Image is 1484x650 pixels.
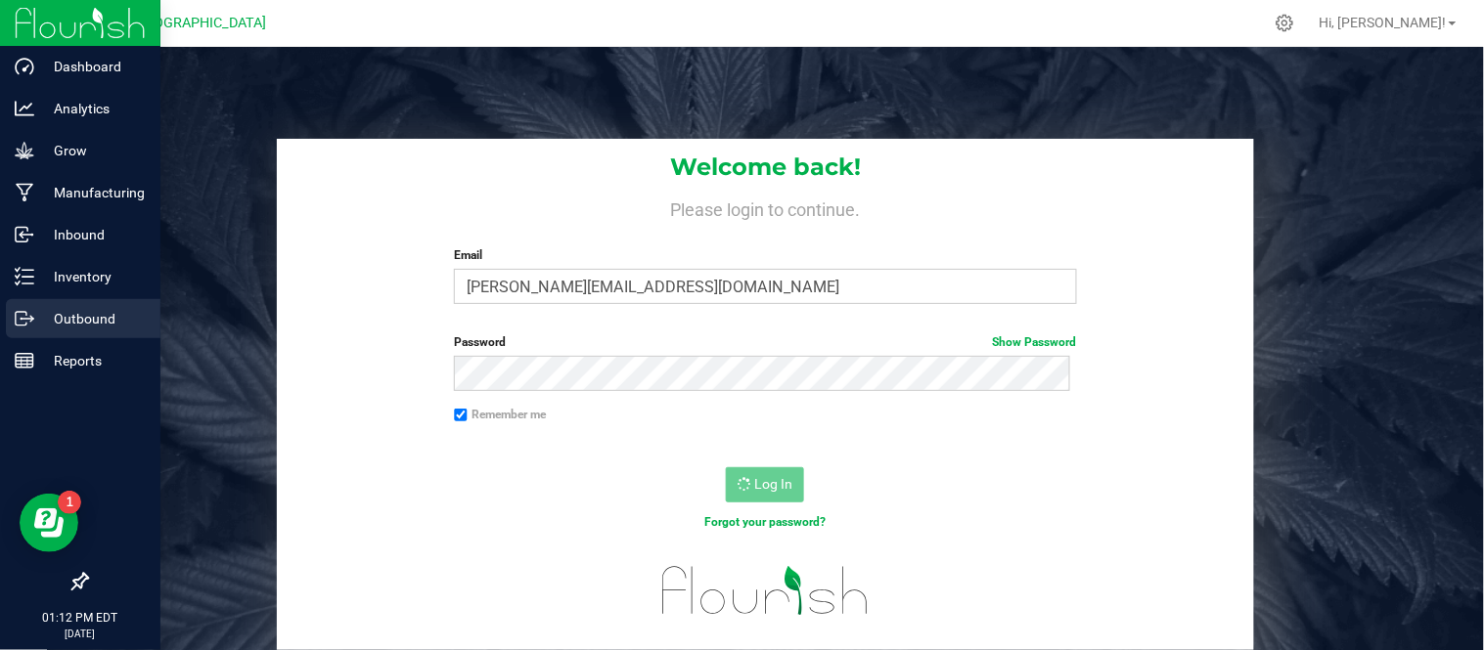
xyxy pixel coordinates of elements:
inline-svg: Manufacturing [15,183,34,202]
a: Show Password [993,335,1077,349]
inline-svg: Inventory [15,267,34,286]
span: [GEOGRAPHIC_DATA] [133,15,267,31]
p: Manufacturing [34,181,152,204]
inline-svg: Inbound [15,225,34,244]
label: Email [454,246,1076,264]
p: Inventory [34,265,152,288]
p: Dashboard [34,55,152,78]
p: Grow [34,139,152,162]
p: Reports [34,349,152,372]
span: Password [454,335,506,349]
div: Manage settings [1273,14,1297,32]
span: Log In [754,476,792,492]
a: Forgot your password? [704,515,826,529]
p: 01:12 PM EDT [9,609,152,627]
span: Hi, [PERSON_NAME]! [1320,15,1447,30]
inline-svg: Grow [15,141,34,160]
input: Remember me [454,409,468,422]
inline-svg: Analytics [15,99,34,118]
iframe: Resource center unread badge [58,491,81,514]
inline-svg: Dashboard [15,57,34,76]
inline-svg: Outbound [15,309,34,328]
h4: Please login to continue. [277,195,1254,219]
img: flourish_logo.svg [644,551,888,629]
p: Analytics [34,97,152,120]
button: Log In [726,467,804,502]
p: [DATE] [9,627,152,641]
iframe: Resource center [20,494,78,552]
inline-svg: Reports [15,351,34,370]
p: Outbound [34,307,152,330]
label: Remember me [454,406,546,423]
p: Inbound [34,223,152,246]
h1: Welcome back! [277,154,1254,180]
